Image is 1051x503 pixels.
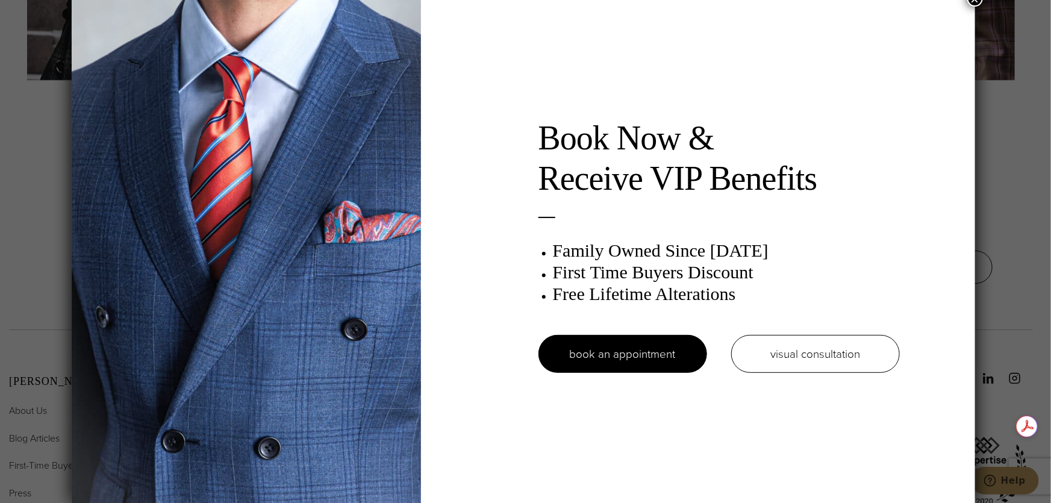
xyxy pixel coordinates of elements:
h2: Book Now & Receive VIP Benefits [538,118,900,199]
a: book an appointment [538,335,707,373]
span: Help [27,8,52,19]
h3: First Time Buyers Discount [553,261,900,283]
h3: Family Owned Since [DATE] [553,240,900,261]
h3: Free Lifetime Alterations [553,283,900,305]
a: visual consultation [731,335,900,373]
